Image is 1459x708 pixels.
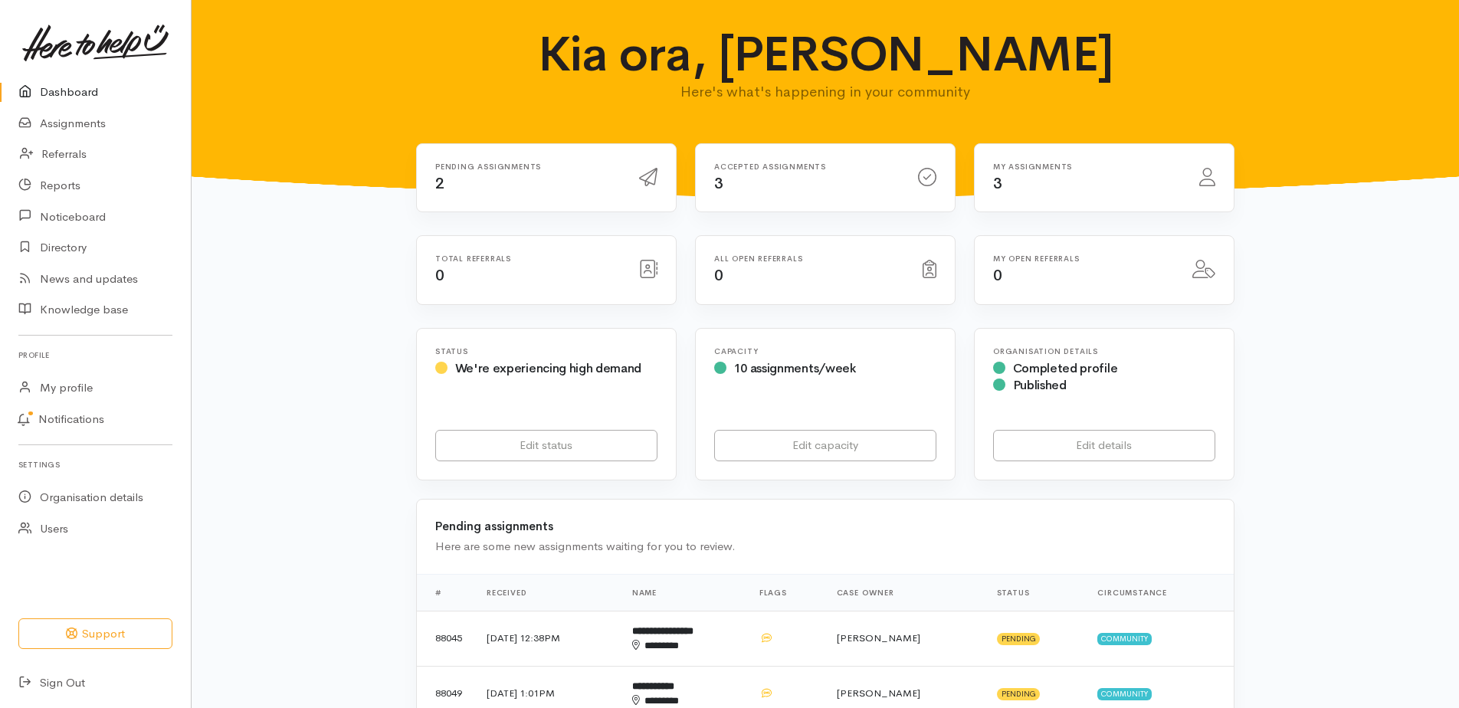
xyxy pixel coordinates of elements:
[435,174,444,193] span: 2
[435,538,1215,556] div: Here are some new assignments waiting for you to review.
[435,162,621,171] h6: Pending assignments
[1013,360,1118,376] span: Completed profile
[435,430,657,461] a: Edit status
[1097,633,1152,645] span: Community
[993,162,1181,171] h6: My assignments
[825,611,985,666] td: [PERSON_NAME]
[1085,574,1234,611] th: Circumstance
[714,174,723,193] span: 3
[1097,688,1152,700] span: Community
[993,174,1002,193] span: 3
[714,254,904,263] h6: All open referrals
[993,347,1215,356] h6: Organisation Details
[620,574,747,611] th: Name
[527,81,1124,103] p: Here's what's happening in your community
[18,454,172,475] h6: Settings
[435,347,657,356] h6: Status
[714,162,900,171] h6: Accepted assignments
[455,360,641,376] span: We're experiencing high demand
[993,430,1215,461] a: Edit details
[18,345,172,365] h6: Profile
[417,611,474,666] td: 88045
[714,347,936,356] h6: Capacity
[993,254,1174,263] h6: My open referrals
[435,519,553,533] b: Pending assignments
[1013,377,1067,393] span: Published
[985,574,1086,611] th: Status
[714,430,936,461] a: Edit capacity
[825,574,985,611] th: Case Owner
[993,266,1002,285] span: 0
[734,360,856,376] span: 10 assignments/week
[435,254,621,263] h6: Total referrals
[997,633,1041,645] span: Pending
[527,28,1124,81] h1: Kia ora, [PERSON_NAME]
[18,618,172,650] button: Support
[435,266,444,285] span: 0
[714,266,723,285] span: 0
[474,611,620,666] td: [DATE] 12:38PM
[997,688,1041,700] span: Pending
[474,574,620,611] th: Received
[747,574,825,611] th: Flags
[417,574,474,611] th: #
